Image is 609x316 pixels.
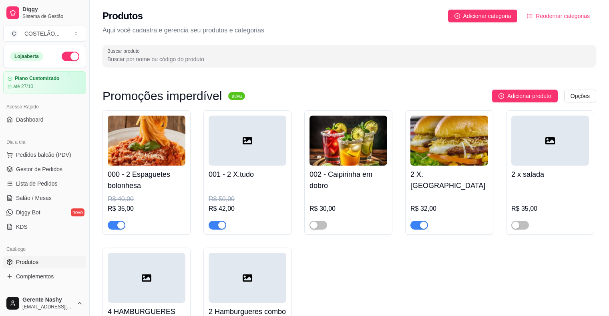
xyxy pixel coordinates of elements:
[16,272,54,280] span: Complementos
[310,116,387,166] img: product-image
[492,90,558,102] button: Adicionar produto
[536,12,590,20] span: Reodernar categorias
[209,194,286,204] div: R$ 50,00
[571,92,590,100] span: Opções
[3,136,86,148] div: Dia a dia
[310,204,387,214] div: R$ 30,00
[13,83,33,90] article: até 27/10
[3,243,86,256] div: Catálogo
[16,258,38,266] span: Produtos
[3,256,86,268] a: Produtos
[107,48,143,54] label: Buscar produto
[3,100,86,113] div: Acesso Rápido
[3,163,86,176] a: Gestor de Pedidos
[310,169,387,191] h4: 002 - Caipirinha em dobro
[410,116,488,166] img: product-image
[10,52,43,61] div: Loja aberta
[108,204,185,214] div: R$ 35,00
[103,91,222,101] h3: Promoções imperdível
[454,13,460,19] span: plus-circle
[22,6,83,13] span: Diggy
[16,180,58,188] span: Lista de Pedidos
[103,10,143,22] h2: Produtos
[22,304,73,310] span: [EMAIL_ADDRESS][DOMAIN_NAME]
[3,3,86,22] a: DiggySistema de Gestão
[22,296,73,304] span: Gerente Nashy
[410,204,488,214] div: R$ 32,00
[24,30,60,38] div: COSTELÃO ...
[3,294,86,313] button: Gerente Nashy[EMAIL_ADDRESS][DOMAIN_NAME]
[498,93,504,99] span: plus-circle
[15,76,59,82] article: Plano Customizado
[103,26,596,35] p: Aqui você cadastra e gerencia seu produtos e categorias
[107,55,591,63] input: Buscar produto
[62,52,79,61] button: Alterar Status
[3,270,86,283] a: Complementos
[3,148,86,161] button: Pedidos balcão (PDV)
[108,116,185,166] img: product-image
[511,204,589,214] div: R$ 35,00
[16,194,52,202] span: Salão / Mesas
[564,90,596,102] button: Opções
[507,92,551,100] span: Adicionar produto
[3,177,86,190] a: Lista de Pedidos
[10,30,18,38] span: C
[16,151,71,159] span: Pedidos balcão (PDV)
[16,116,44,124] span: Dashboard
[410,169,488,191] h4: 2 X. [GEOGRAPHIC_DATA]
[3,26,86,42] button: Select a team
[463,12,511,20] span: Adicionar categoria
[16,208,40,216] span: Diggy Bot
[3,113,86,126] a: Dashboard
[16,165,62,173] span: Gestor de Pedidos
[3,192,86,204] a: Salão / Mesas
[209,169,286,180] h4: 001 - 2 X.tudo
[448,10,518,22] button: Adicionar categoria
[3,206,86,219] a: Diggy Botnovo
[3,220,86,233] a: KDS
[511,169,589,180] h4: 2 x salada
[228,92,245,100] sup: ativa
[108,169,185,191] h4: 000 - 2 Espaguetes bolonhesa
[16,223,28,231] span: KDS
[22,13,83,20] span: Sistema de Gestão
[209,204,286,214] div: R$ 42,00
[527,13,533,19] span: ordered-list
[108,194,185,204] div: R$ 40,00
[521,10,596,22] button: Reodernar categorias
[3,71,86,94] a: Plano Customizadoaté 27/10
